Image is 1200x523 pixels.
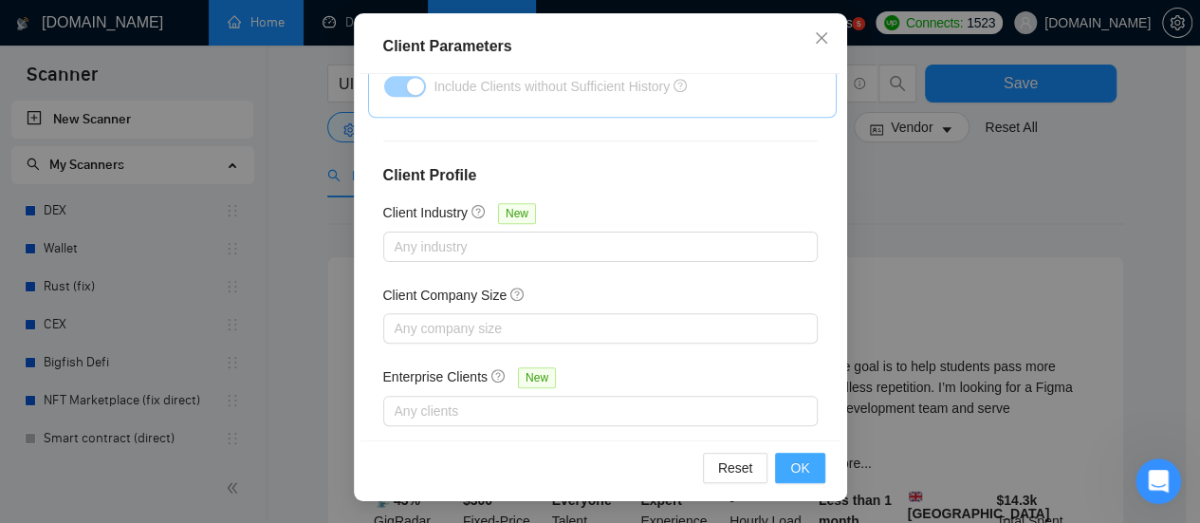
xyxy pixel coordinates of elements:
[718,458,753,478] span: Reset
[518,367,556,388] span: New
[383,285,508,306] h5: Client Company Size
[32,396,95,409] span: Главная
[253,348,379,424] button: Помощь
[38,6,68,36] img: logo
[775,453,824,483] button: OK
[39,305,173,325] span: Поиск по статьям
[498,203,536,224] span: New
[126,348,252,424] button: Чат
[1135,458,1181,504] iframe: Intercom live chat
[19,225,360,277] div: Задать вопрос
[814,30,829,46] span: close
[796,13,847,65] button: Close
[674,79,687,92] span: question-circle
[383,35,818,58] div: Client Parameters
[491,368,507,383] span: question-circle
[790,458,809,478] span: OK
[434,79,670,94] span: Include Clients without Sufficient History
[383,164,818,187] h4: Client Profile
[28,295,352,333] button: Поиск по статьям
[38,104,342,137] p: Здравствуйте! 👋
[287,396,344,409] span: Помощь
[510,287,526,302] span: question-circle
[177,396,202,409] span: Чат
[383,366,489,387] h5: Enterprise Clients
[39,241,318,261] div: Задать вопрос
[471,204,487,219] span: question-circle
[703,453,768,483] button: Reset
[38,137,342,201] p: Чем мы можем помочь?
[383,202,468,223] h5: Client Industry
